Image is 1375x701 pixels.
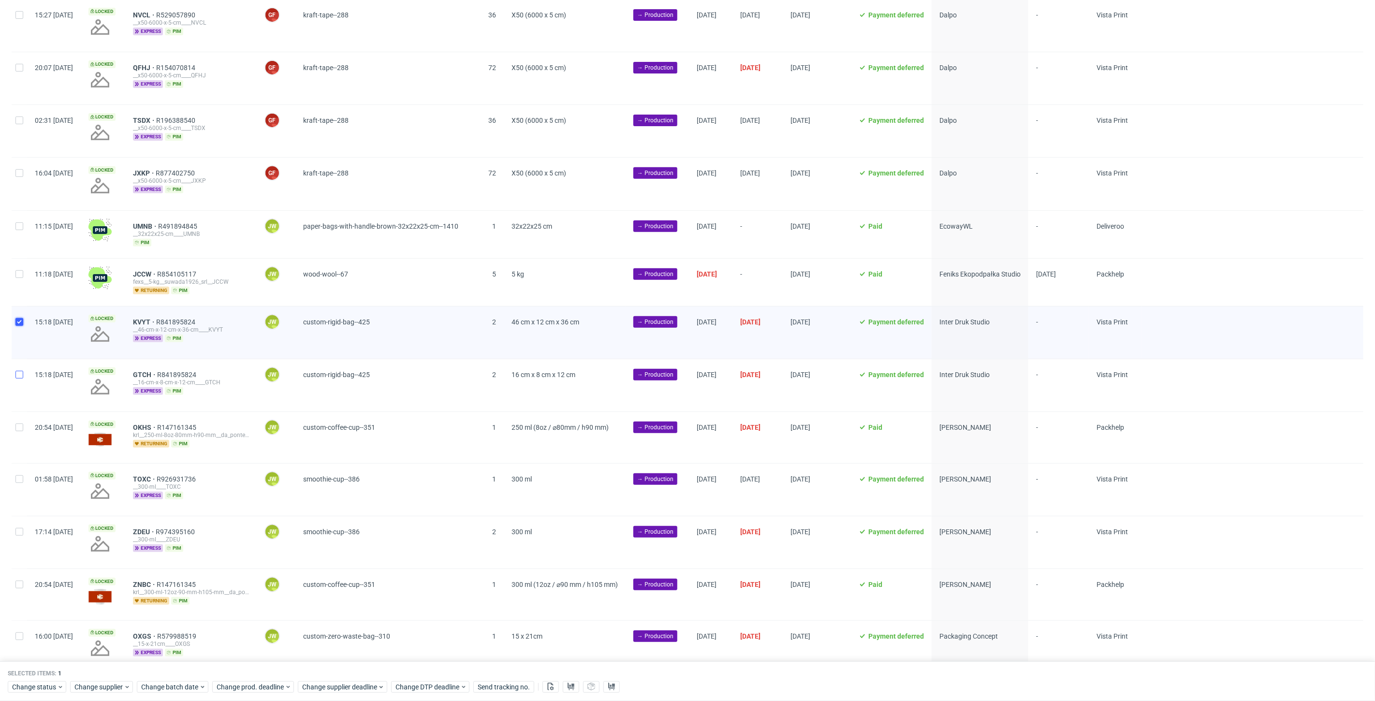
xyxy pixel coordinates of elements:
[88,375,112,398] img: no_design.png
[265,166,279,180] figcaption: GF
[478,684,530,690] span: Send tracking no.
[133,11,156,19] span: NVCL
[156,528,197,536] span: R974395160
[156,11,197,19] span: R529057890
[492,222,496,230] span: 1
[133,649,163,657] span: express
[133,318,156,326] a: KVYT
[488,117,496,124] span: 36
[488,11,496,19] span: 36
[790,371,810,379] span: [DATE]
[171,287,190,294] span: pim
[1036,424,1081,451] span: -
[88,525,116,532] span: Locked
[303,424,375,431] span: custom-coffee-cup--351
[512,117,566,124] span: X50 (6000 x 5 cm)
[395,682,460,692] span: Change DTP deadline
[58,670,61,677] span: 1
[156,64,197,72] span: R154070814
[88,578,116,585] span: Locked
[1036,528,1081,557] span: -
[697,424,717,431] span: [DATE]
[790,632,810,640] span: [DATE]
[88,421,116,428] span: Locked
[133,440,169,448] span: returning
[303,581,375,588] span: custom-coffee-cup--351
[1097,169,1128,177] span: Vista Print
[133,326,249,334] div: __46-cm-x-12-cm-x-36-cm____KVYT
[939,11,957,19] span: Dalpo
[488,169,496,177] span: 72
[740,371,761,379] span: [DATE]
[1097,11,1128,19] span: Vista Print
[637,370,673,379] span: → Production
[512,528,532,536] span: 300 ml
[303,169,349,177] span: kraft-tape--288
[1036,581,1081,608] span: -
[740,528,761,536] span: [DATE]
[512,169,566,177] span: X50 (6000 x 5 cm)
[697,222,717,230] span: [DATE]
[133,64,156,72] span: QFHJ
[868,632,924,640] span: Payment deferred
[133,287,169,294] span: returning
[939,371,990,379] span: Inter Druk Studio
[697,11,717,19] span: [DATE]
[492,475,496,483] span: 1
[88,166,116,174] span: Locked
[697,169,717,177] span: [DATE]
[488,64,496,72] span: 72
[637,222,673,231] span: → Production
[157,270,198,278] a: R854105117
[157,632,198,640] a: R579988519
[1097,318,1128,326] span: Vista Print
[133,528,156,536] a: ZDEU
[88,472,116,480] span: Locked
[492,270,496,278] span: 5
[88,266,112,290] img: wHgJFi1I6lmhQAAAABJRU5ErkJggg==
[492,424,496,431] span: 1
[88,589,112,605] img: version_two_editor_design.png
[165,492,183,499] span: pim
[133,581,157,588] a: ZNBC
[35,318,73,326] span: 15:18 [DATE]
[1036,632,1081,661] span: -
[88,433,112,447] img: version_two_editor_design.png
[88,113,116,121] span: Locked
[133,424,157,431] span: OKHS
[133,431,249,439] div: krl__250-ml-8oz-80mm-h90-mm__da_ponte_goncalves_machina_coffee__OKHS
[1097,64,1128,72] span: Vista Print
[133,169,156,177] a: JXKP
[133,387,163,395] span: express
[265,578,279,591] figcaption: JW
[637,270,673,278] span: → Production
[303,117,349,124] span: kraft-tape--288
[697,64,717,72] span: [DATE]
[165,28,183,35] span: pim
[697,528,717,536] span: [DATE]
[88,121,112,144] img: no_design.png
[492,528,496,536] span: 2
[88,367,116,375] span: Locked
[133,270,157,278] a: JCCW
[265,61,279,74] figcaption: GF
[88,480,112,503] img: no_design.png
[8,670,56,677] span: Selected items:
[303,632,390,640] span: custom-zero-waste-bag--310
[637,169,673,177] span: → Production
[88,637,112,660] img: no_design.png
[637,11,673,19] span: → Production
[1097,528,1128,536] span: Vista Print
[35,632,73,640] span: 16:00 [DATE]
[1036,64,1081,93] span: -
[740,318,761,326] span: [DATE]
[133,28,163,35] span: express
[740,64,761,72] span: [DATE]
[939,222,973,230] span: EcowayWL
[637,632,673,641] span: → Production
[156,169,197,177] a: R877402750
[637,475,673,483] span: → Production
[158,222,199,230] a: R491894845
[265,525,279,539] figcaption: JW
